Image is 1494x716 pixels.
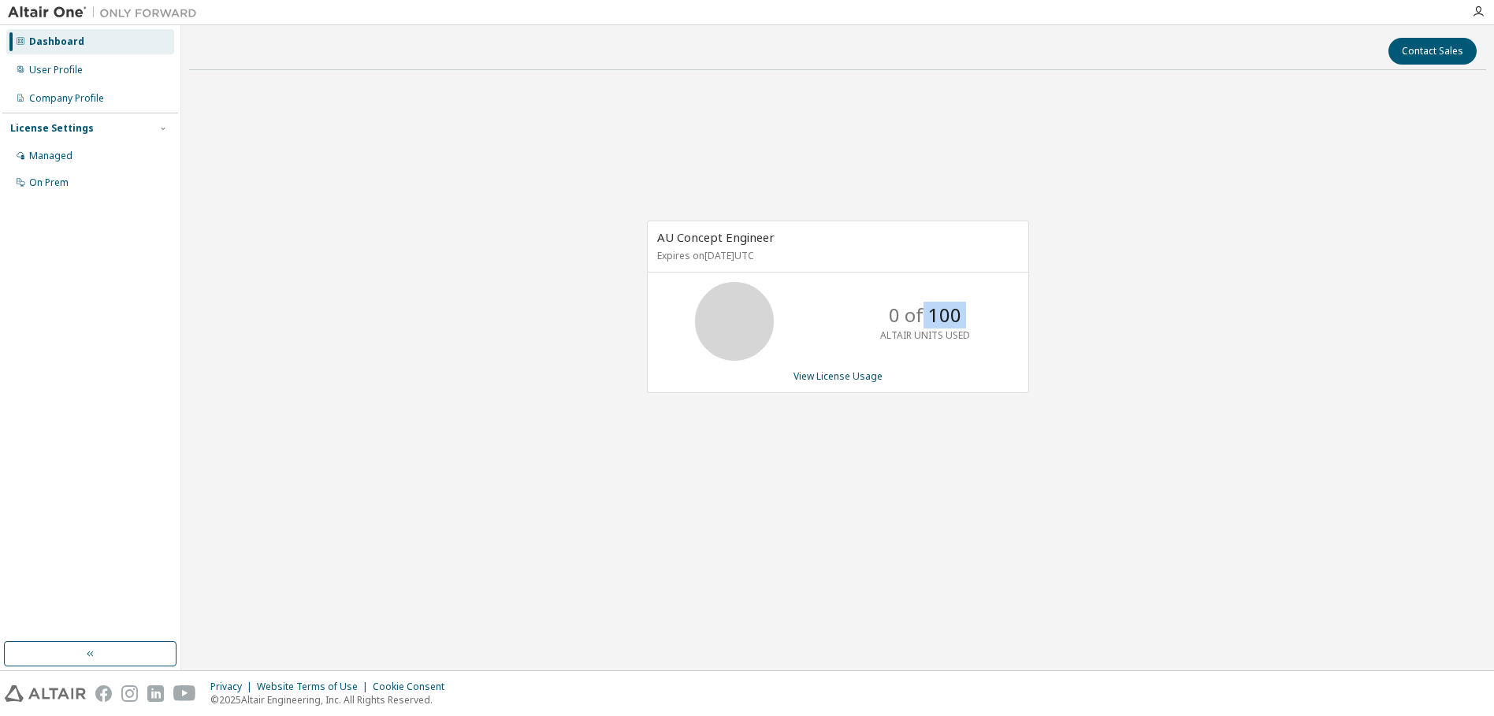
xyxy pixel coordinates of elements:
[657,249,1015,262] p: Expires on [DATE] UTC
[793,369,883,383] a: View License Usage
[29,92,104,105] div: Company Profile
[147,685,164,702] img: linkedin.svg
[373,681,454,693] div: Cookie Consent
[29,35,84,48] div: Dashboard
[173,685,196,702] img: youtube.svg
[29,64,83,76] div: User Profile
[29,176,69,189] div: On Prem
[10,122,94,135] div: License Settings
[29,150,72,162] div: Managed
[889,302,961,328] p: 0 of 100
[210,681,257,693] div: Privacy
[8,5,205,20] img: Altair One
[257,681,373,693] div: Website Terms of Use
[95,685,112,702] img: facebook.svg
[880,328,970,342] p: ALTAIR UNITS USED
[1388,38,1477,65] button: Contact Sales
[210,693,454,707] p: © 2025 Altair Engineering, Inc. All Rights Reserved.
[657,229,775,245] span: AU Concept Engineer
[5,685,86,702] img: altair_logo.svg
[121,685,138,702] img: instagram.svg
